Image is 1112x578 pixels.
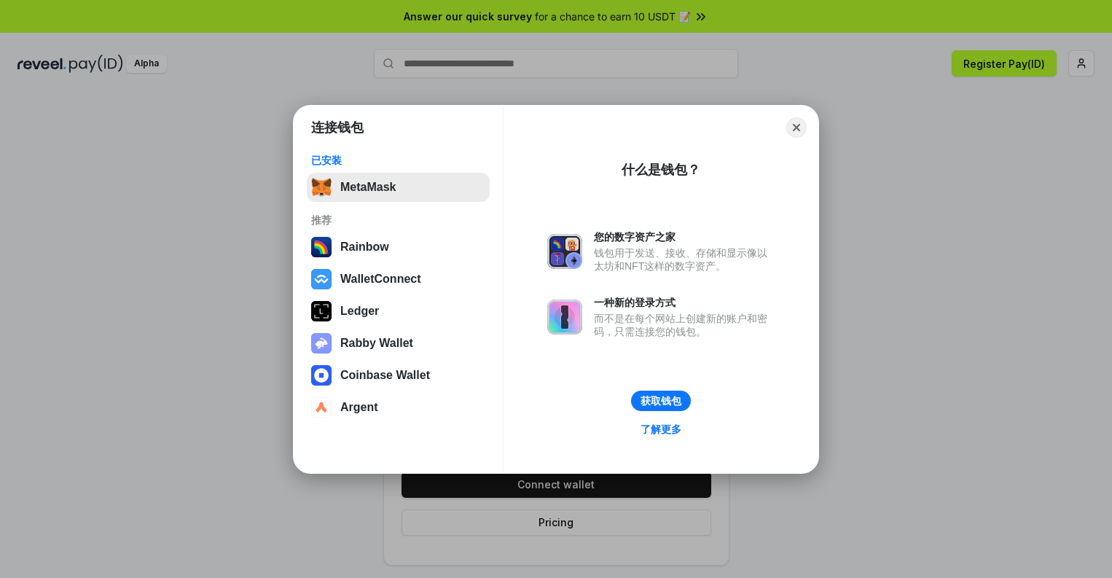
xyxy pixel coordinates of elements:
img: svg+xml,%3Csvg%20width%3D%22120%22%20height%3D%22120%22%20viewBox%3D%220%200%20120%20120%22%20fil... [311,237,332,257]
img: svg+xml,%3Csvg%20xmlns%3D%22http%3A%2F%2Fwww.w3.org%2F2000%2Fsvg%22%20fill%3D%22none%22%20viewBox... [311,333,332,354]
button: Close [786,117,807,138]
div: Rabby Wallet [340,337,413,350]
div: MetaMask [340,181,396,194]
button: Ledger [307,297,490,326]
img: svg+xml,%3Csvg%20width%3D%2228%22%20height%3D%2228%22%20viewBox%3D%220%200%2028%2028%22%20fill%3D... [311,365,332,386]
button: Rabby Wallet [307,329,490,358]
div: 一种新的登录方式 [594,296,775,309]
img: svg+xml,%3Csvg%20xmlns%3D%22http%3A%2F%2Fwww.w3.org%2F2000%2Fsvg%22%20fill%3D%22none%22%20viewBox... [547,234,582,269]
div: 推荐 [311,214,485,227]
img: svg+xml,%3Csvg%20fill%3D%22none%22%20height%3D%2233%22%20viewBox%3D%220%200%2035%2033%22%20width%... [311,177,332,198]
button: Rainbow [307,233,490,262]
div: Ledger [340,305,379,318]
button: Argent [307,393,490,422]
h1: 连接钱包 [311,119,364,136]
div: Argent [340,401,378,414]
button: MetaMask [307,173,490,202]
button: 获取钱包 [631,391,691,411]
img: svg+xml,%3Csvg%20width%3D%2228%22%20height%3D%2228%22%20viewBox%3D%220%200%2028%2028%22%20fill%3D... [311,397,332,418]
div: Rainbow [340,241,389,254]
div: Coinbase Wallet [340,369,430,382]
div: 而不是在每个网站上创建新的账户和密码，只需连接您的钱包。 [594,312,775,338]
div: 钱包用于发送、接收、存储和显示像以太坊和NFT这样的数字资产。 [594,246,775,273]
button: WalletConnect [307,265,490,294]
img: svg+xml,%3Csvg%20width%3D%2228%22%20height%3D%2228%22%20viewBox%3D%220%200%2028%2028%22%20fill%3D... [311,269,332,289]
img: svg+xml,%3Csvg%20xmlns%3D%22http%3A%2F%2Fwww.w3.org%2F2000%2Fsvg%22%20fill%3D%22none%22%20viewBox... [547,300,582,335]
div: 什么是钱包？ [622,161,700,179]
div: WalletConnect [340,273,421,286]
div: 了解更多 [641,423,681,436]
img: svg+xml,%3Csvg%20xmlns%3D%22http%3A%2F%2Fwww.w3.org%2F2000%2Fsvg%22%20width%3D%2228%22%20height%3... [311,301,332,321]
div: 您的数字资产之家 [594,230,775,243]
div: 获取钱包 [641,394,681,407]
div: 已安装 [311,154,485,167]
a: 了解更多 [632,420,690,439]
button: Coinbase Wallet [307,361,490,390]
